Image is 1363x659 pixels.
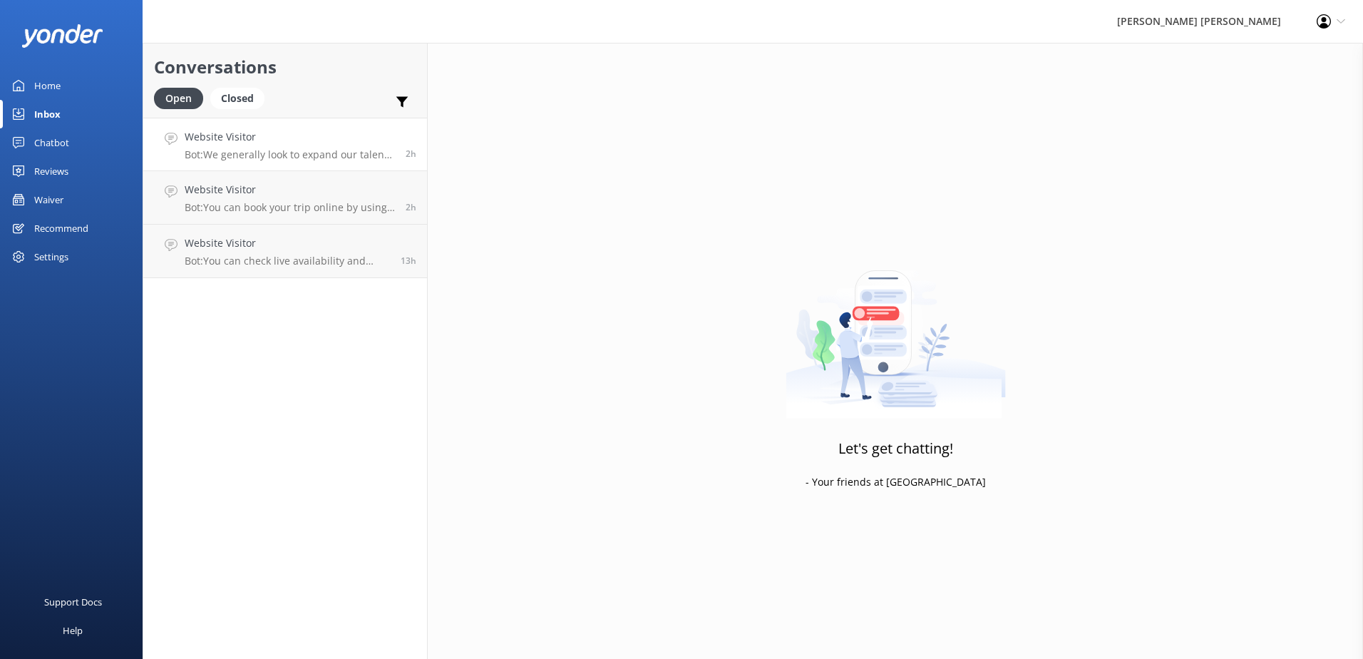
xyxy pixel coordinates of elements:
[34,128,69,157] div: Chatbot
[34,185,63,214] div: Waiver
[185,255,390,267] p: Bot: You can check live availability and book the 5 Day Guided Walk online at [URL][DOMAIN_NAME].
[44,588,102,616] div: Support Docs
[154,88,203,109] div: Open
[34,157,68,185] div: Reviews
[406,201,416,213] span: Oct 08 2025 08:34am (UTC +13:00) Pacific/Auckland
[401,255,416,267] span: Oct 07 2025 10:11pm (UTC +13:00) Pacific/Auckland
[838,437,953,460] h3: Let's get chatting!
[406,148,416,160] span: Oct 08 2025 08:51am (UTC +13:00) Pacific/Auckland
[34,100,61,128] div: Inbox
[154,53,416,81] h2: Conversations
[143,118,427,171] a: Website VisitorBot:We generally look to expand our talent pool in the lead-up to our summer month...
[786,240,1006,419] img: artwork of a man stealing a conversation from at giant smartphone
[154,90,210,106] a: Open
[34,242,68,271] div: Settings
[143,225,427,278] a: Website VisitorBot:You can check live availability and book the 5 Day Guided Walk online at [URL]...
[185,129,395,145] h4: Website Visitor
[185,201,395,214] p: Bot: You can book your trip online by using our Multiday Trip Finder at [URL][DOMAIN_NAME]. Choos...
[210,90,272,106] a: Closed
[185,235,390,251] h4: Website Visitor
[806,474,986,490] p: - Your friends at [GEOGRAPHIC_DATA]
[34,214,88,242] div: Recommend
[21,24,103,48] img: yonder-white-logo.png
[210,88,264,109] div: Closed
[34,71,61,100] div: Home
[143,171,427,225] a: Website VisitorBot:You can book your trip online by using our Multiday Trip Finder at [URL][DOMAI...
[185,182,395,198] h4: Website Visitor
[63,616,83,645] div: Help
[185,148,395,161] p: Bot: We generally look to expand our talent pool in the lead-up to our summer months. You can che...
